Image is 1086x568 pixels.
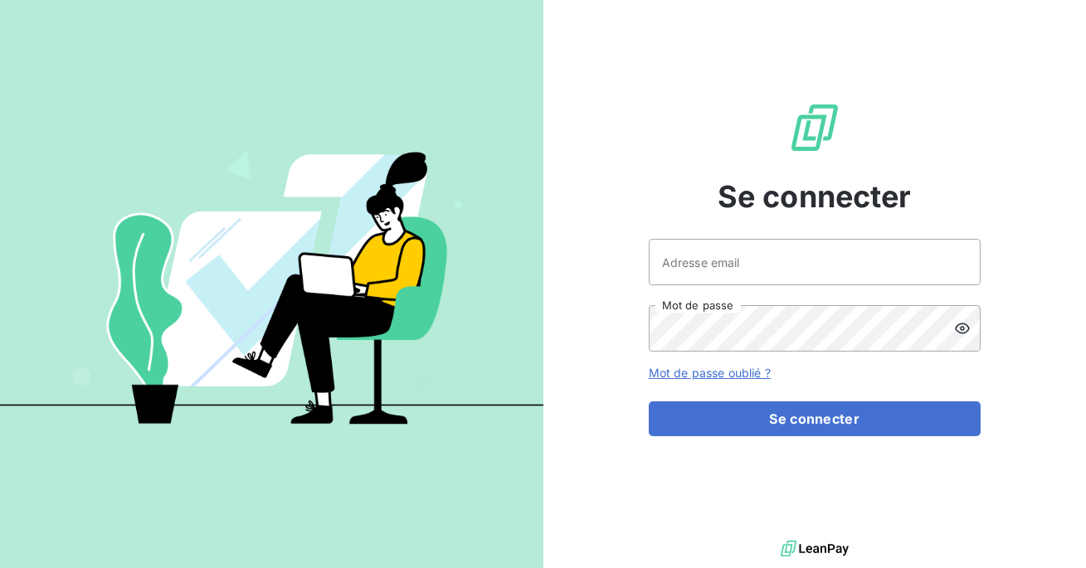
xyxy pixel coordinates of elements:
[649,366,771,380] a: Mot de passe oublié ?
[788,101,841,154] img: Logo LeanPay
[718,174,912,219] span: Se connecter
[649,401,981,436] button: Se connecter
[781,536,849,561] img: logo
[649,239,981,285] input: placeholder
